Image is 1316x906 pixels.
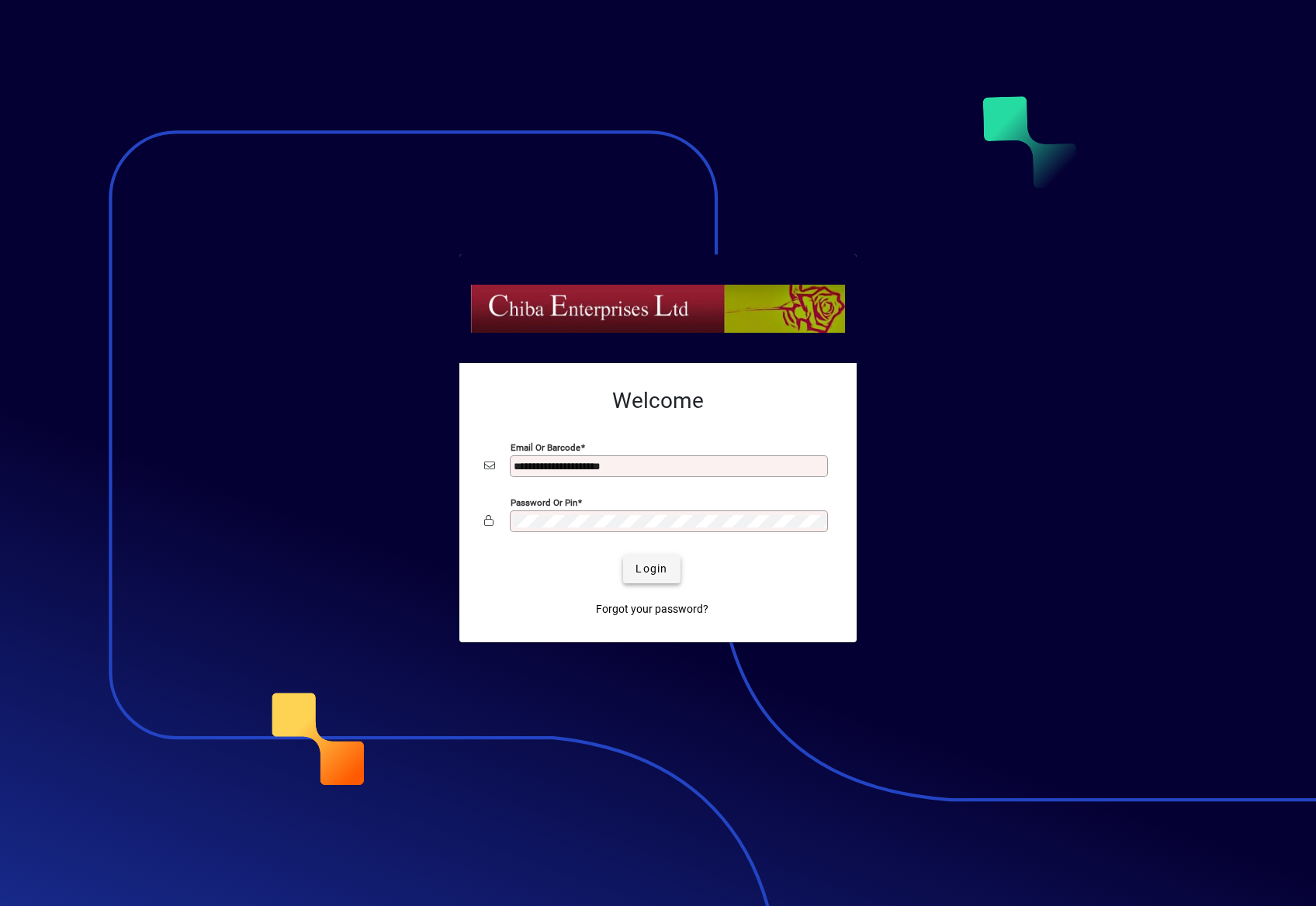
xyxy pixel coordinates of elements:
[623,555,680,583] button: Login
[596,601,708,617] span: Forgot your password?
[511,496,577,507] mat-label: Password or Pin
[484,388,832,414] h2: Welcome
[635,561,667,577] span: Login
[511,441,580,452] mat-label: Email or Barcode
[590,596,715,624] a: Forgot your password?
